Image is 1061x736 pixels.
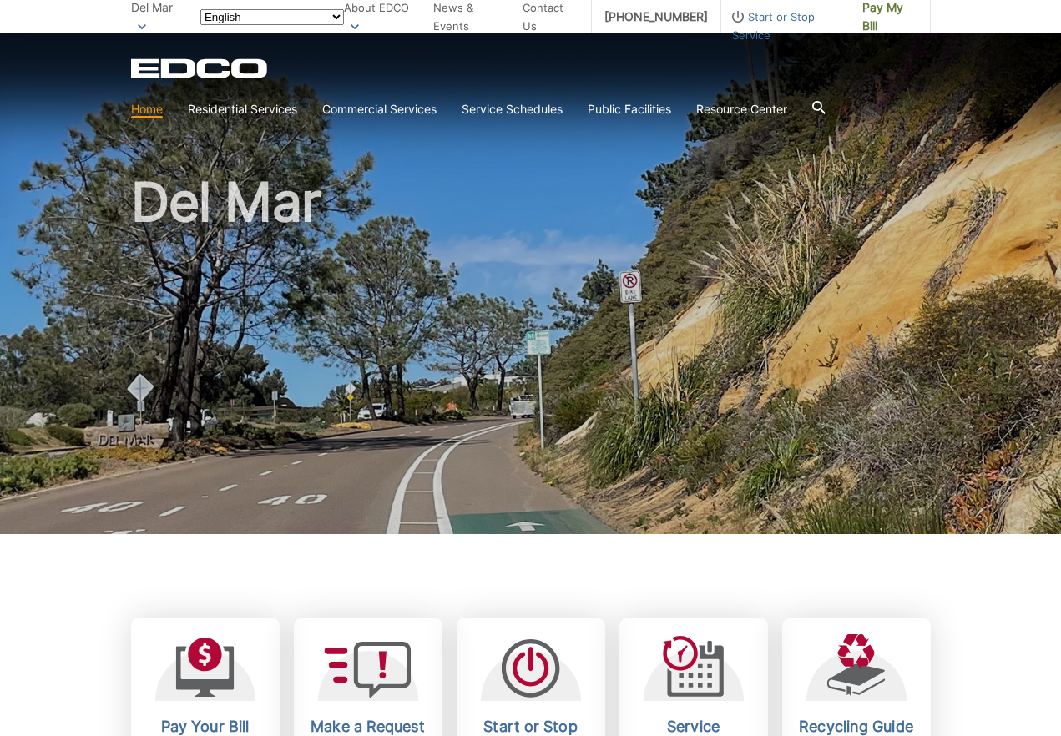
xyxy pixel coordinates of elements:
[462,100,563,118] a: Service Schedules
[131,100,163,118] a: Home
[322,100,437,118] a: Commercial Services
[795,718,918,736] h2: Recycling Guide
[131,58,270,78] a: EDCD logo. Return to the homepage.
[306,718,430,736] h2: Make a Request
[588,100,671,118] a: Public Facilities
[200,9,344,25] select: Select a language
[144,718,267,736] h2: Pay Your Bill
[696,100,787,118] a: Resource Center
[131,175,931,542] h1: Del Mar
[188,100,297,118] a: Residential Services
